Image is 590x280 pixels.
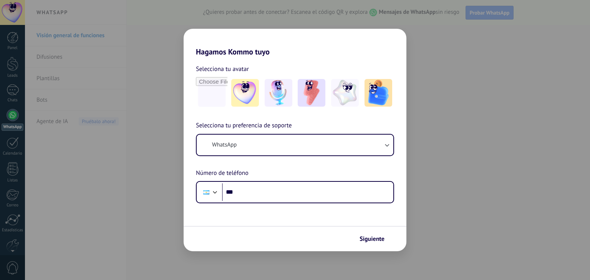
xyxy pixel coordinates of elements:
[231,79,259,107] img: -1.jpeg
[196,168,249,178] span: Número de teléfono
[196,64,249,74] span: Selecciona tu avatar
[265,79,292,107] img: -2.jpeg
[365,79,392,107] img: -5.jpeg
[356,232,395,245] button: Siguiente
[331,79,359,107] img: -4.jpeg
[360,236,384,242] span: Siguiente
[199,184,214,200] div: Argentina: + 54
[212,141,237,149] span: WhatsApp
[184,29,406,56] h2: Hagamos Kommo tuyo
[197,135,393,155] button: WhatsApp
[298,79,325,107] img: -3.jpeg
[196,121,292,131] span: Selecciona tu preferencia de soporte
